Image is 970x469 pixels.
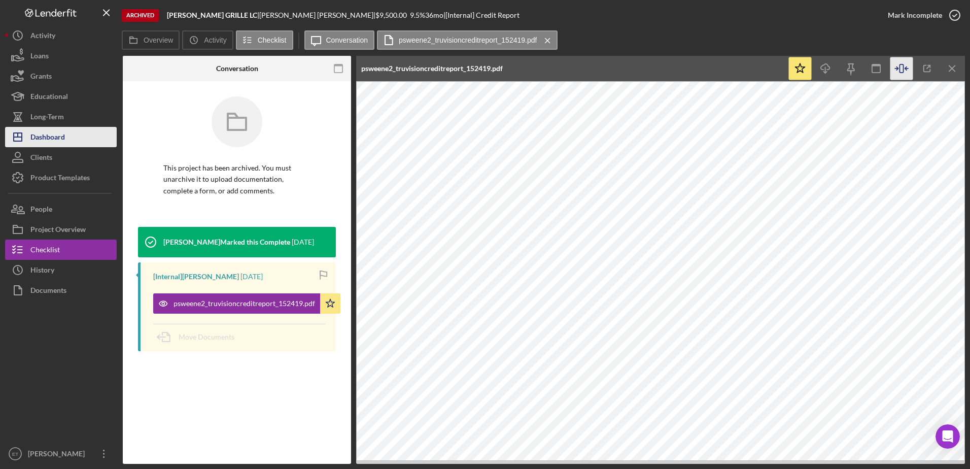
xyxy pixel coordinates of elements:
p: Active 5h ago [49,13,94,23]
button: ET[PERSON_NAME] [5,444,117,464]
div: Close [178,4,196,22]
button: History [5,260,117,280]
label: Conversation [326,36,368,44]
div: Archived [122,9,159,22]
label: Overview [144,36,173,44]
p: This project has been archived. You must unarchive it to upload documentation, complete a form, o... [163,162,310,196]
button: psweene2_truvisioncreditreport_152419.pdf [153,293,340,314]
button: go back [7,4,26,23]
div: [Internal] [PERSON_NAME] [153,273,239,281]
button: Dashboard [5,127,117,147]
div: Allison says… [8,99,195,204]
h1: ACTION REQUIRED: Assign Product Categories [21,136,182,169]
span: from Lenderfit [100,116,147,123]
div: Product Templates [30,167,90,190]
div: Long-Term [30,107,64,129]
img: Profile image for Allison [29,6,45,22]
button: Conversation [304,30,375,50]
label: Activity [204,36,226,44]
button: People [5,199,117,219]
div: History [30,260,54,283]
text: ET [12,451,18,457]
label: psweene2_truvisioncreditreport_152419.pdf [399,36,537,44]
div: Our offices are closed for the Fourth of July Holiday until [DATE]. [31,61,184,80]
button: Activity [5,25,117,46]
button: Gif picker [32,324,40,332]
div: Clients [30,147,52,170]
div: People [30,199,52,222]
button: Overview [122,30,180,50]
time: 2025-01-27 21:25 [292,238,314,246]
div: $9,500.00 [375,11,410,19]
div: Loans [30,46,49,69]
div: psweene2_truvisioncreditreport_152419.pdf [361,64,503,73]
button: Loans [5,46,117,66]
h1: [PERSON_NAME] [49,5,115,13]
div: Conversation [216,64,258,73]
div: Dashboard [30,127,65,150]
button: Checklist [236,30,293,50]
iframe: Intercom live chat [936,424,960,449]
div: Project Overview [30,219,86,242]
button: Send a message… [174,320,190,337]
button: Grants [5,66,117,86]
img: Profile image for Allison [21,112,37,128]
div: [PERSON_NAME] [PERSON_NAME] | [259,11,375,19]
button: Emoji picker [16,324,24,332]
div: [PERSON_NAME] [25,444,91,466]
div: Checklist [30,240,60,262]
b: [PERSON_NAME] GRILLE LC [167,11,257,19]
div: Grants [30,66,52,89]
time: 2025-01-27 21:25 [240,273,263,281]
div: 36 mo [425,11,443,19]
button: Documents [5,280,117,300]
button: Educational [5,86,117,107]
div: Mark Incomplete [888,5,942,25]
button: Home [159,4,178,23]
div: psweene2_truvisioncreditreport_152419.pdf [174,299,315,308]
span: [PERSON_NAME] [45,116,100,123]
div: Educational [30,86,68,109]
div: Activity [30,25,55,48]
button: Start recording [64,324,73,332]
button: Product Templates [5,167,117,188]
div: [PERSON_NAME] Marked this Complete [163,238,290,246]
button: Activity [182,30,233,50]
button: Project Overview [5,219,117,240]
div: 9.5 % [410,11,425,19]
button: Checklist [5,240,117,260]
div: Profile image for Allison[PERSON_NAME]from LenderfitACTION REQUIRED: Assign Product CategoriesAs ... [8,99,195,191]
button: Long-Term [5,107,117,127]
button: Mark Incomplete [878,5,965,25]
div: | [Internal] Credit Report [443,11,519,19]
button: psweene2_truvisioncreditreport_152419.pdf [377,30,558,50]
div: | [167,11,259,19]
button: Move Documents [153,324,245,350]
textarea: Message… [9,303,194,320]
button: Clients [5,147,117,167]
div: Documents [30,280,66,303]
label: Checklist [258,36,287,44]
button: Upload attachment [48,324,56,332]
span: Move Documents [179,332,234,341]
